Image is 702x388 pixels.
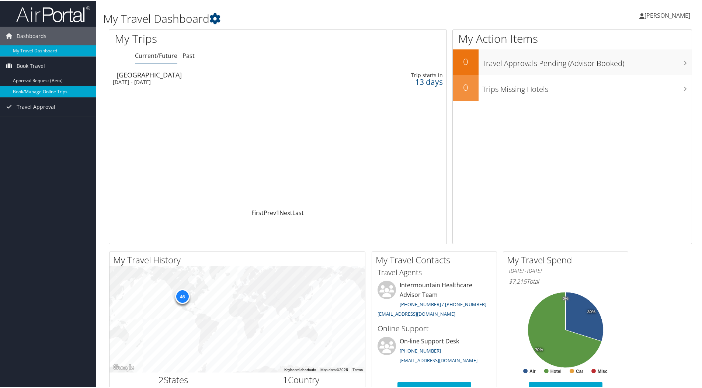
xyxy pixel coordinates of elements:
span: Dashboards [17,26,46,45]
h2: My Travel Contacts [376,253,497,266]
tspan: 70% [535,347,543,351]
text: Misc [598,368,608,373]
h1: My Action Items [453,30,692,46]
a: Past [183,51,195,59]
button: Keyboard shortcuts [284,367,316,372]
span: [PERSON_NAME] [644,11,690,19]
img: airportal-logo.png [16,5,90,22]
div: [GEOGRAPHIC_DATA] [117,71,329,77]
a: Last [292,208,304,216]
a: First [251,208,264,216]
text: Car [576,368,583,373]
div: 13 days [370,78,443,84]
tspan: 0% [563,296,569,300]
h2: States [115,373,232,385]
img: Google [111,362,136,372]
h2: My Travel History [113,253,365,266]
a: [EMAIL_ADDRESS][DOMAIN_NAME] [378,310,455,316]
div: 46 [175,288,190,303]
h3: Online Support [378,323,491,333]
span: $7,215 [509,277,526,285]
h1: My Travel Dashboard [103,10,500,26]
a: Prev [264,208,276,216]
span: Travel Approval [17,97,55,115]
a: [EMAIL_ADDRESS][DOMAIN_NAME] [400,356,477,363]
span: Book Travel [17,56,45,75]
h2: Country [243,373,360,385]
a: [PERSON_NAME] [639,4,698,26]
h2: My Travel Spend [507,253,628,266]
a: Open this area in Google Maps (opens a new window) [111,362,136,372]
h3: Travel Agents [378,267,491,277]
a: 1 [276,208,279,216]
span: 1 [283,373,288,385]
span: Map data ©2025 [320,367,348,371]
a: 0Travel Approvals Pending (Advisor Booked) [453,49,692,75]
span: 2 [159,373,164,385]
div: Trip starts in [370,71,443,78]
h3: Trips Missing Hotels [482,80,692,94]
li: On-line Support Desk [374,336,495,366]
h6: [DATE] - [DATE] [509,267,622,274]
h3: Travel Approvals Pending (Advisor Booked) [482,54,692,68]
a: [PHONE_NUMBER] [400,347,441,353]
a: Current/Future [135,51,177,59]
a: Terms (opens in new tab) [352,367,363,371]
h2: 0 [453,80,479,93]
text: Air [529,368,536,373]
a: 0Trips Missing Hotels [453,75,692,100]
tspan: 30% [587,309,595,313]
h6: Total [509,277,622,285]
h2: 0 [453,55,479,67]
a: [PHONE_NUMBER] / [PHONE_NUMBER] [400,300,486,307]
a: Next [279,208,292,216]
div: [DATE] - [DATE] [113,78,326,85]
h1: My Trips [115,30,300,46]
text: Hotel [550,368,562,373]
li: Intermountain Healthcare Advisor Team [374,280,495,319]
